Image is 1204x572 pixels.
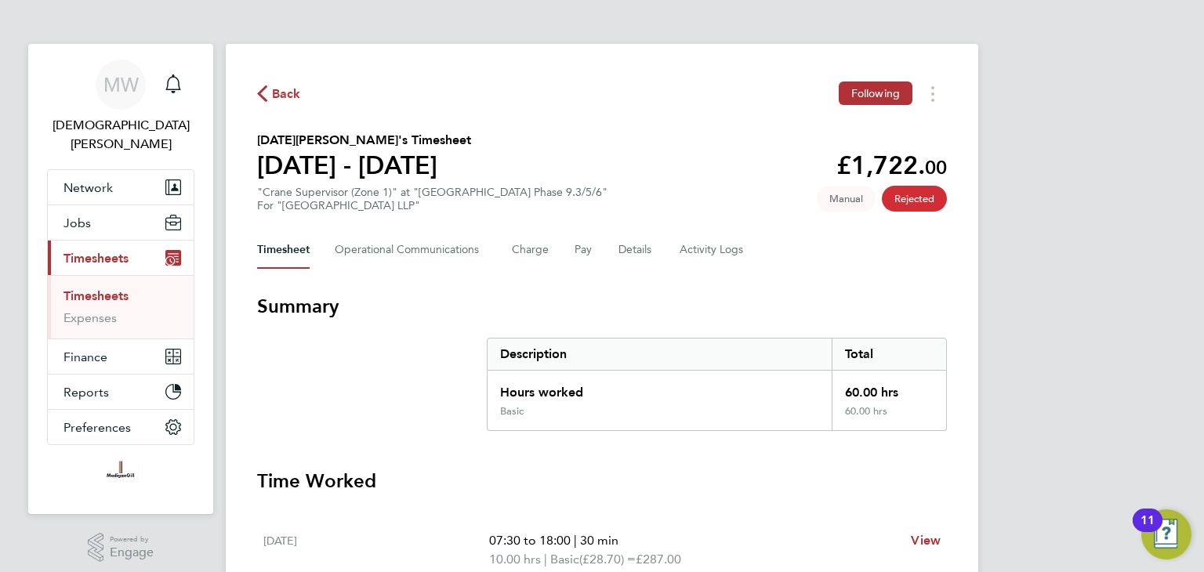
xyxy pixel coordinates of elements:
[48,205,194,240] button: Jobs
[489,533,571,548] span: 07:30 to 18:00
[63,251,129,266] span: Timesheets
[1141,520,1155,541] div: 11
[919,81,947,106] button: Timesheets Menu
[832,405,946,430] div: 60.00 hrs
[63,310,117,325] a: Expenses
[63,288,129,303] a: Timesheets
[832,371,946,405] div: 60.00 hrs
[257,186,607,212] div: "Crane Supervisor (Zone 1)" at "[GEOGRAPHIC_DATA] Phase 9.3/5/6"
[550,550,579,569] span: Basic
[925,156,947,179] span: 00
[48,410,194,444] button: Preferences
[63,420,131,435] span: Preferences
[47,461,194,486] a: Go to home page
[832,338,946,370] div: Total
[47,116,194,154] span: Matthew Wise
[48,275,194,338] div: Timesheets
[911,531,941,550] a: View
[48,339,194,374] button: Finance
[272,85,301,103] span: Back
[263,531,489,569] div: [DATE]
[48,241,194,275] button: Timesheets
[488,338,832,370] div: Description
[103,461,138,486] img: madigangill-logo-retina.png
[257,150,471,181] h1: [DATE] - [DATE]
[48,170,194,205] button: Network
[257,199,607,212] div: For "[GEOGRAPHIC_DATA] LLP"
[851,86,900,100] span: Following
[817,186,876,212] span: This timesheet was manually created.
[618,231,655,269] button: Details
[110,533,154,546] span: Powered by
[512,231,549,269] button: Charge
[839,81,912,105] button: Following
[28,44,213,514] nav: Main navigation
[574,533,577,548] span: |
[575,231,593,269] button: Pay
[48,375,194,409] button: Reports
[836,150,947,180] app-decimal: £1,722.
[544,552,547,567] span: |
[257,131,471,150] h2: [DATE][PERSON_NAME]'s Timesheet
[335,231,487,269] button: Operational Communications
[63,180,113,195] span: Network
[257,231,310,269] button: Timesheet
[110,546,154,559] span: Engage
[489,552,541,567] span: 10.00 hrs
[500,405,524,418] div: Basic
[488,371,832,405] div: Hours worked
[487,338,947,431] div: Summary
[580,533,618,548] span: 30 min
[63,349,107,364] span: Finance
[257,294,947,319] h3: Summary
[1141,509,1191,559] button: Open Resource Center, 11 new notifications
[911,533,941,548] span: View
[257,469,947,494] h3: Time Worked
[63,385,109,400] span: Reports
[103,74,139,95] span: MW
[680,231,745,269] button: Activity Logs
[636,552,681,567] span: £287.00
[88,533,154,563] a: Powered byEngage
[257,84,301,103] button: Back
[579,552,636,567] span: (£28.70) =
[63,215,91,230] span: Jobs
[882,186,947,212] span: This timesheet has been rejected.
[47,60,194,154] a: MW[DEMOGRAPHIC_DATA][PERSON_NAME]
